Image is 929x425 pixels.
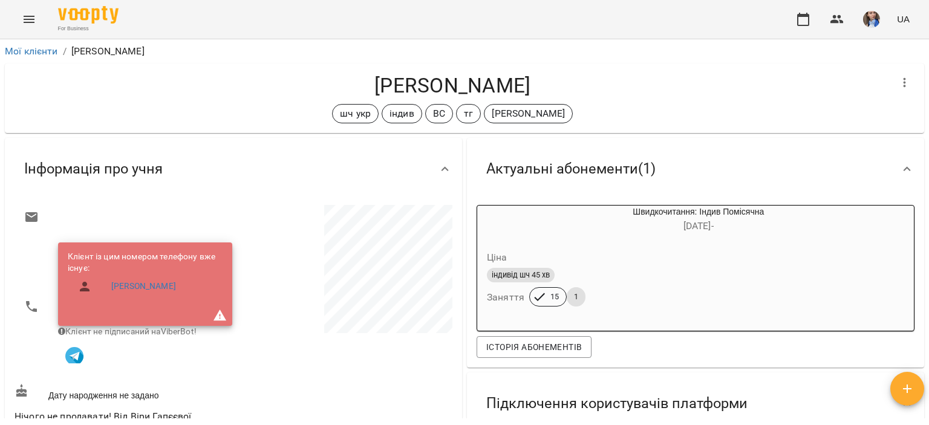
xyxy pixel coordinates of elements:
button: Швидкочитання: Індив Помісячна[DATE]- Цінаіндивід шч 45 хвЗаняття151 [477,206,862,321]
p: [PERSON_NAME] [492,106,565,121]
span: Історія абонементів [486,340,582,354]
li: / [63,44,67,59]
p: шч укр [340,106,371,121]
img: Voopty Logo [58,6,119,24]
nav: breadcrumb [5,44,924,59]
span: індивід шч 45 хв [487,270,555,281]
button: UA [892,8,914,30]
a: Мої клієнти [5,45,58,57]
div: Актуальні абонементи(1) [467,138,924,200]
div: [PERSON_NAME] [484,104,573,123]
button: Клієнт підписаний на VooptyBot [58,338,91,371]
div: Швидкочитання: Індив Помісячна [535,206,862,235]
div: тг [456,104,481,123]
span: UA [897,13,910,25]
span: Клієнт не підписаний на ViberBot! [58,326,197,336]
span: Інформація про учня [24,160,163,178]
span: Підключення користувачів платформи [486,394,748,413]
div: шч укр [332,104,379,123]
img: Telegram [65,347,83,365]
span: For Business [58,25,119,33]
span: 1 [567,291,585,302]
button: Menu [15,5,44,34]
div: ВС [425,104,453,123]
div: Швидкочитання: Індив Помісячна [477,206,535,235]
img: 727e98639bf378bfedd43b4b44319584.jpeg [863,11,880,28]
p: [PERSON_NAME] [71,44,145,59]
span: [DATE] - [683,220,714,232]
button: Історія абонементів [477,336,592,358]
h4: [PERSON_NAME] [15,73,890,98]
a: [PERSON_NAME] [111,281,176,293]
h6: Заняття [487,289,524,306]
span: Актуальні абонементи ( 1 ) [486,160,656,178]
div: Дату народження не задано [12,381,233,404]
p: індив [390,106,414,121]
p: ВС [433,106,445,121]
ul: Клієнт із цим номером телефону вже існує: [68,251,223,303]
span: 15 [543,291,566,302]
div: Інформація про учня [5,138,462,200]
div: індив [382,104,422,123]
h6: Ціна [487,249,507,266]
p: тг [464,106,473,121]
